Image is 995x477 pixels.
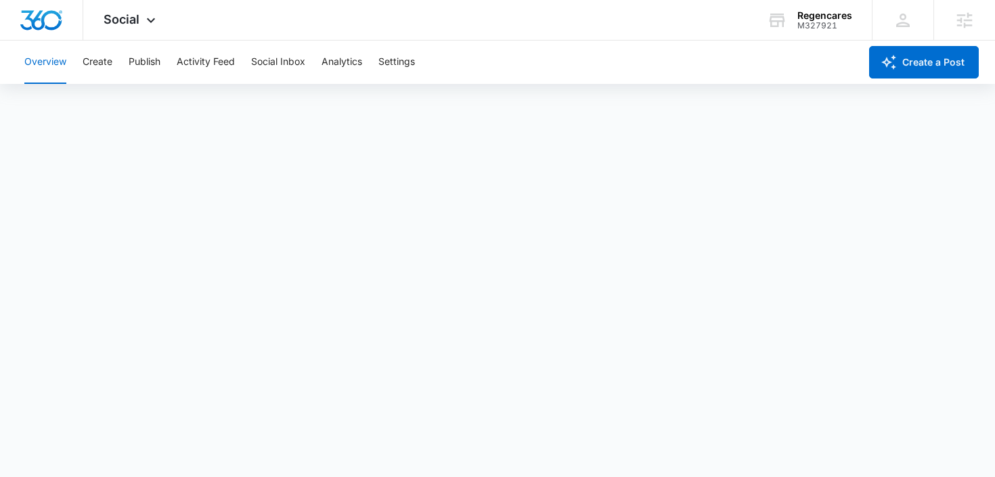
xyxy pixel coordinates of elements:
div: account name [797,10,852,21]
button: Overview [24,41,66,84]
button: Analytics [322,41,362,84]
button: Activity Feed [177,41,235,84]
span: Social [104,12,139,26]
div: account id [797,21,852,30]
button: Settings [378,41,415,84]
button: Create [83,41,112,84]
button: Publish [129,41,160,84]
button: Create a Post [869,46,979,78]
button: Social Inbox [251,41,305,84]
